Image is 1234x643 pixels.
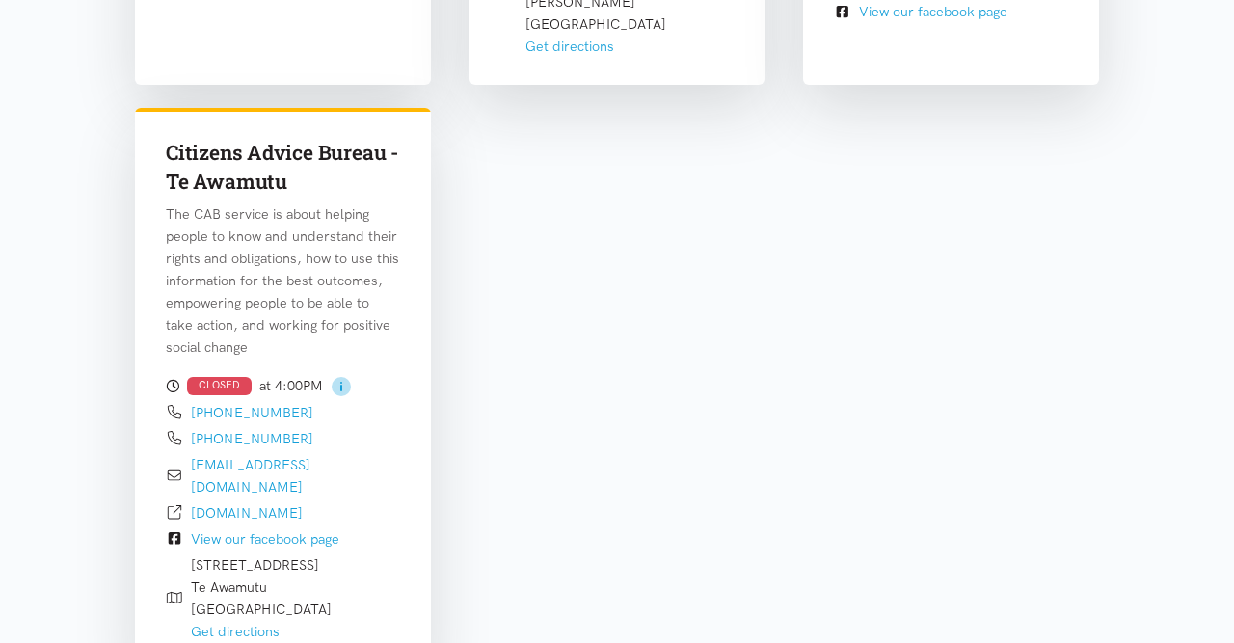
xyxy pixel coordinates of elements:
p: The CAB service is about helping people to know and understand their rights and obligations, how ... [166,203,400,359]
h3: Citizens Advice Bureau - Te Awamutu [166,139,400,196]
a: View our facebook page [191,530,339,548]
div: at 4:00PM [166,374,400,397]
a: [DOMAIN_NAME] [191,504,303,522]
a: Get directions [525,38,614,55]
a: [PHONE_NUMBER] [191,404,313,421]
a: [PHONE_NUMBER] [191,430,313,447]
a: [EMAIL_ADDRESS][DOMAIN_NAME] [191,456,310,496]
div: CLOSED [187,377,252,395]
a: Get directions [191,623,280,640]
div: [STREET_ADDRESS] Te Awamutu [GEOGRAPHIC_DATA] [191,554,332,643]
a: View our facebook page [859,3,1007,20]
